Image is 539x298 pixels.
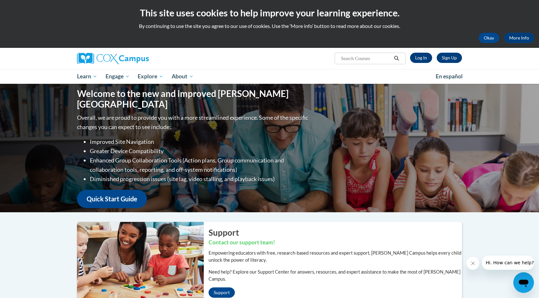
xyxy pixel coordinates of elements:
[73,69,101,84] a: Learn
[77,88,310,110] h1: Welcome to the new and improved [PERSON_NAME][GEOGRAPHIC_DATA]
[340,55,392,62] input: Search Courses
[466,257,479,270] iframe: Close message
[432,70,467,83] a: En español
[77,190,147,208] a: Quick Start Guide
[90,146,310,156] li: Greater Device Compatibility
[437,53,462,63] a: Register
[77,113,310,132] p: Overall, we are proud to provide you with a more streamlined experience. Some of the specific cha...
[101,69,134,84] a: Engage
[5,6,534,19] h2: This site uses cookies to help improve your learning experience.
[209,287,235,298] a: Support
[90,174,310,184] li: Diminished progression issues (site lag, video stalling, and playback issues)
[504,33,534,43] a: More Info
[209,239,462,247] h3: Contact our support team!
[90,137,310,146] li: Improved Site Navigation
[77,73,97,80] span: Learn
[392,55,401,62] button: Search
[133,69,167,84] a: Explore
[67,69,472,84] div: Main menu
[482,256,534,270] iframe: Message from company
[513,272,534,293] iframe: Button to launch messaging window
[209,227,462,238] h2: Support
[436,73,463,80] span: En español
[167,69,198,84] a: About
[77,53,199,64] a: Cox Campus
[77,53,149,64] img: Cox Campus
[138,73,163,80] span: Explore
[479,33,499,43] button: Okay
[5,22,534,30] p: By continuing to use the site you agree to our use of cookies. Use the ‘More info’ button to read...
[90,156,310,174] li: Enhanced Group Collaboration Tools (Action plans, Group communication and collaboration tools, re...
[172,73,193,80] span: About
[209,268,462,283] p: Need help? Explore our Support Center for answers, resources, and expert assistance to make the m...
[410,53,432,63] a: Log In
[209,250,462,264] p: Empowering educators with free, research-based resources and expert support, [PERSON_NAME] Campus...
[106,73,130,80] span: Engage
